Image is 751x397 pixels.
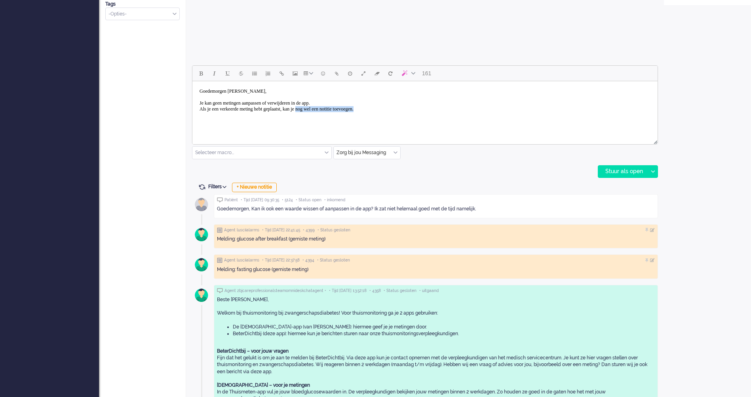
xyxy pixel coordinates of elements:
[317,258,350,263] span: • Status gesloten
[302,258,314,263] span: • 4394
[369,288,381,294] span: • 4358
[217,227,222,233] img: ic_note_grey.svg
[384,67,397,80] button: Reset content
[329,288,367,294] span: • Tijd [DATE] 13:52:18
[330,67,343,80] button: Add attachment
[384,288,416,294] span: • Status gesloten
[397,67,418,80] button: AI
[194,67,207,80] button: Bold
[208,184,229,189] span: Filters
[418,67,435,80] button: 161
[232,183,277,192] div: + Nieuwe notitie
[224,258,259,263] span: Agent lusciialarms
[105,1,180,8] div: Tags
[248,67,261,80] button: Bullet list
[651,137,658,144] div: Resize
[224,288,326,294] span: Agent zbjcareprofessionalsteamomnideskchatagent •
[296,197,321,203] span: • Status open
[217,288,223,293] img: ic_chat_grey.svg
[207,67,221,80] button: Italic
[192,225,211,244] img: avatar
[217,266,655,273] div: Melding: fasting glucose (gemiste meting)
[192,255,211,275] img: avatar
[318,227,350,233] span: • Status gesloten
[419,288,439,294] span: • uitgaand
[422,70,431,76] span: 161
[217,348,289,354] strong: BeterDichtbij – voor jouw vragen
[234,67,248,80] button: Strikethrough
[262,227,300,233] span: • Tijd [DATE] 22:41:45
[217,236,655,242] div: Melding: glucose after breakfast (gemiste meting)
[303,227,315,233] span: • 4399
[288,67,302,80] button: Insert/edit image
[598,166,648,178] div: Stuur als open
[221,67,234,80] button: Underline
[343,67,357,80] button: Delay message
[282,197,293,203] span: • 5124
[316,67,330,80] button: Emoticons
[217,206,655,212] div: Goedemorgen, Kan ik ook een waarde wissen of aanpassen in de app? Ik zat niet helemaal goed met d...
[224,197,238,203] span: Patiënt
[105,8,180,21] div: Select Tags
[192,195,211,214] img: avatar
[217,197,223,202] img: ic_chat_grey.svg
[302,67,316,80] button: Table
[370,67,384,80] button: Clear formatting
[217,258,222,263] img: ic_note_grey.svg
[217,382,310,388] strong: [DEMOGRAPHIC_DATA] – voor je metingen
[192,285,211,305] img: avatar
[233,324,655,330] li: De [DEMOGRAPHIC_DATA]-app (van [PERSON_NAME]): hiermee geef je je metingen door.
[233,330,655,337] li: BeterDichtbij (deze app): hiermee kun je berichten sturen naar onze thuismonitoringsverpleegkundi...
[261,67,275,80] button: Numbered list
[224,227,259,233] span: Agent lusciialarms
[192,81,658,137] iframe: Rich Text Area
[241,197,279,203] span: • Tijd [DATE] 09:30:35
[357,67,370,80] button: Fullscreen
[275,67,288,80] button: Insert/edit link
[324,197,345,203] span: • inkomend
[262,258,300,263] span: • Tijd [DATE] 22:37:58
